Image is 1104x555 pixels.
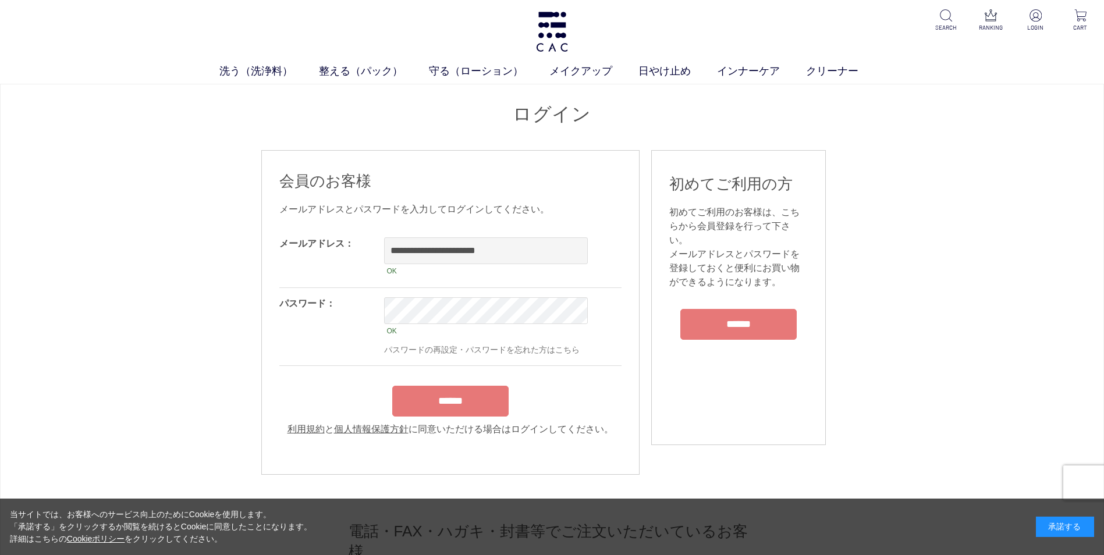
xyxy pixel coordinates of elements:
[10,508,313,545] div: 当サイトでは、お客様へのサービス向上のためにCookieを使用します。 「承諾する」をクリックするか閲覧を続けるとCookieに同意したことになります。 詳細はこちらの をクリックしてください。
[279,239,354,248] label: メールアドレス：
[384,264,588,278] div: OK
[806,63,885,79] a: クリーナー
[1066,9,1095,32] a: CART
[261,102,843,127] h1: ログイン
[429,63,549,79] a: 守る（ローション）
[669,175,793,193] span: 初めてご利用の方
[279,172,371,190] span: 会員のお客様
[669,205,808,289] div: 初めてご利用のお客様は、こちらから会員登録を行って下さい。 メールアドレスとパスワードを登録しておくと便利にお買い物ができるようになります。
[717,63,806,79] a: インナーケア
[1036,517,1094,537] div: 承諾する
[287,424,325,434] a: 利用規約
[1066,23,1095,32] p: CART
[534,12,570,52] img: logo
[932,9,960,32] a: SEARCH
[279,202,622,216] div: メールアドレスとパスワードを入力してログインしてください。
[977,23,1005,32] p: RANKING
[279,298,335,308] label: パスワード：
[279,422,622,436] div: と に同意いただける場合はログインしてください。
[1021,9,1050,32] a: LOGIN
[1021,23,1050,32] p: LOGIN
[384,324,588,338] div: OK
[334,424,409,434] a: 個人情報保護方針
[67,534,125,543] a: Cookieポリシー
[319,63,429,79] a: 整える（パック）
[219,63,319,79] a: 洗う（洗浄料）
[638,63,717,79] a: 日やけ止め
[977,9,1005,32] a: RANKING
[932,23,960,32] p: SEARCH
[549,63,638,79] a: メイクアップ
[384,345,580,354] a: パスワードの再設定・パスワードを忘れた方はこちら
